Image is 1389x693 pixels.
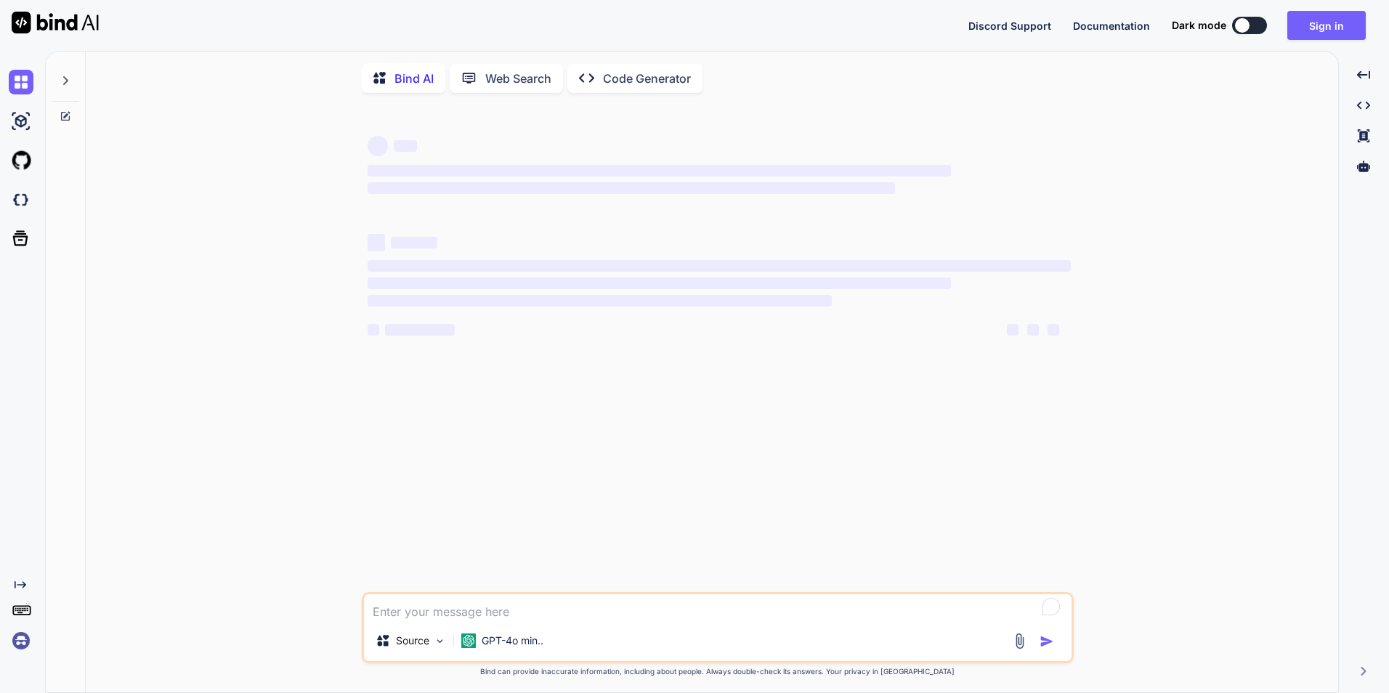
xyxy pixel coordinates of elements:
p: Code Generator [603,70,691,87]
img: Bind AI [12,12,99,33]
span: ‌ [368,277,951,289]
p: GPT-4o min.. [482,633,543,648]
span: ‌ [368,234,385,251]
p: Bind AI [394,70,434,87]
button: Documentation [1073,18,1150,33]
span: ‌ [1048,324,1059,336]
img: chat [9,70,33,94]
img: darkCloudIdeIcon [9,187,33,212]
img: githubLight [9,148,33,173]
button: Sign in [1287,11,1366,40]
p: Source [396,633,429,648]
span: ‌ [368,182,895,194]
img: GPT-4o mini [461,633,476,648]
span: ‌ [394,140,417,152]
img: ai-studio [9,109,33,134]
span: ‌ [368,324,379,336]
span: ‌ [1027,324,1039,336]
span: ‌ [368,295,832,307]
img: icon [1040,634,1054,649]
img: attachment [1011,633,1028,649]
img: signin [9,628,33,653]
span: ‌ [385,324,455,336]
span: Discord Support [968,20,1051,32]
span: Dark mode [1172,18,1226,33]
p: Web Search [485,70,551,87]
p: Bind can provide inaccurate information, including about people. Always double-check its answers.... [362,666,1074,677]
span: ‌ [1007,324,1019,336]
span: ‌ [368,260,1071,272]
span: ‌ [368,165,951,177]
span: ‌ [368,136,388,156]
textarea: To enrich screen reader interactions, please activate Accessibility in Grammarly extension settings [364,594,1072,620]
button: Discord Support [968,18,1051,33]
span: Documentation [1073,20,1150,32]
span: ‌ [391,237,437,248]
img: Pick Models [434,635,446,647]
